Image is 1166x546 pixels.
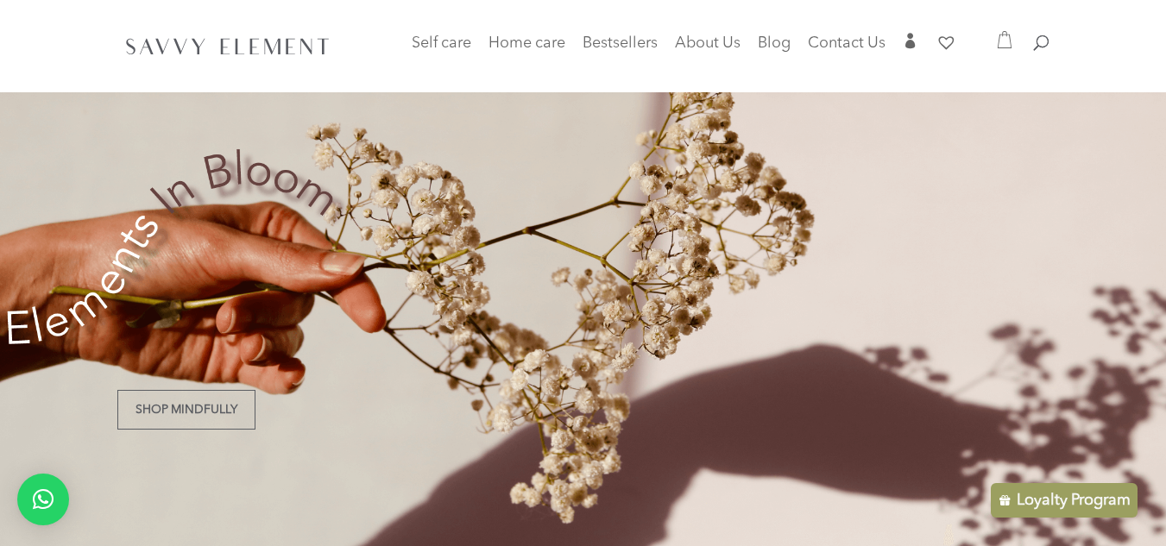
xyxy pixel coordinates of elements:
[488,37,565,72] a: Home care
[903,33,918,61] a: 
[675,37,741,61] a: About Us
[412,35,471,51] span: Self care
[675,35,741,51] span: About Us
[117,390,255,430] a: Shop Mindfully
[121,32,335,60] img: SavvyElement
[903,33,918,48] span: 
[758,35,791,51] span: Blog
[808,35,886,51] span: Contact Us
[488,35,565,51] span: Home care
[583,35,658,51] span: Bestsellers
[1017,490,1131,511] p: Loyalty Program
[583,37,658,61] a: Bestsellers
[808,37,886,61] a: Contact Us
[412,37,471,72] a: Self care
[758,37,791,61] a: Blog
